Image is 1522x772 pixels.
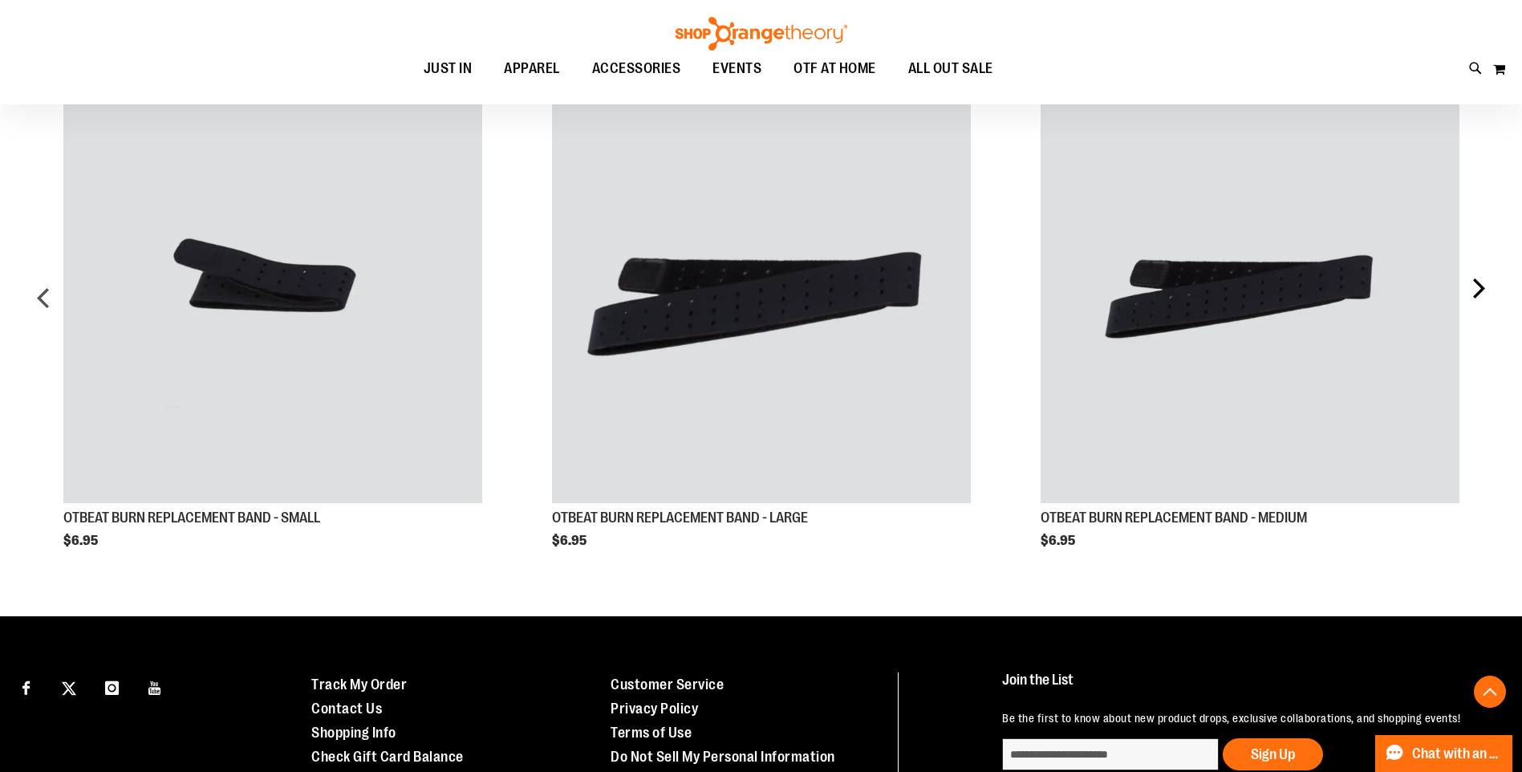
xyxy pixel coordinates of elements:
[1041,510,1307,526] a: OTBEAT BURN REPLACEMENT BAND - MEDIUM
[552,534,589,548] span: $6.95
[712,51,761,87] span: EVENTS
[311,725,396,741] a: Shopping Info
[1041,84,1459,503] img: OTBEAT BURN REPLACEMENT BAND - MEDIUM
[1002,672,1485,702] h4: Join the List
[1474,676,1506,708] button: Back To Top
[311,701,382,717] a: Contact Us
[62,681,76,696] img: Twitter
[98,672,126,701] a: Visit our Instagram page
[1041,84,1459,506] a: Product Page Link
[793,51,876,87] span: OTF AT HOME
[611,701,698,717] a: Privacy Policy
[141,672,169,701] a: Visit our Youtube page
[1002,738,1219,770] input: enter email
[28,60,60,548] div: prev
[63,510,320,526] a: OTBEAT BURN REPLACEMENT BAND - SMALL
[592,51,681,87] span: ACCESSORIES
[611,677,724,693] a: Customer Service
[673,17,850,51] img: Shop Orangetheory
[424,51,473,87] span: JUST IN
[1375,735,1513,772] button: Chat with an Expert
[12,672,40,701] a: Visit our Facebook page
[504,51,560,87] span: APPAREL
[311,749,464,765] a: Check Gift Card Balance
[63,84,482,506] a: Product Page Link
[63,84,482,503] img: OTBEAT BURN REPLACEMENT BAND - SMALL
[311,677,407,693] a: Track My Order
[552,84,971,503] img: OTBEAT BURN REPLACEMENT BAND - LARGE
[1462,60,1494,548] div: next
[611,749,835,765] a: Do Not Sell My Personal Information
[63,534,100,548] span: $6.95
[1041,534,1078,548] span: $6.95
[908,51,993,87] span: ALL OUT SALE
[1223,738,1323,770] button: Sign Up
[1002,710,1485,726] p: Be the first to know about new product drops, exclusive collaborations, and shopping events!
[1251,746,1295,762] span: Sign Up
[1412,746,1503,762] span: Chat with an Expert
[552,84,971,506] a: Product Page Link
[611,725,692,741] a: Terms of Use
[552,510,808,526] a: OTBEAT BURN REPLACEMENT BAND - LARGE
[55,672,83,701] a: Visit our X page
